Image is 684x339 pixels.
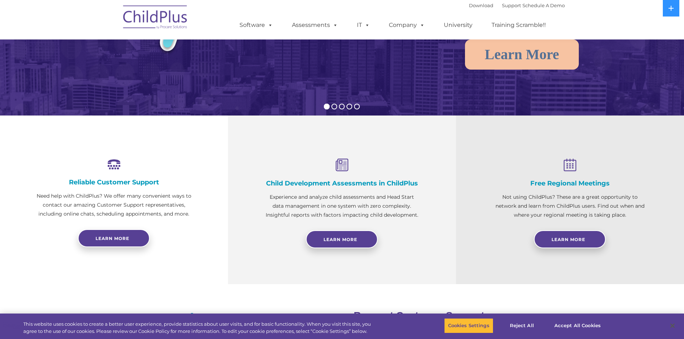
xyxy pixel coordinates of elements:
[100,47,122,53] span: Last name
[484,18,553,32] a: Training Scramble!!
[78,229,150,247] a: Learn more
[350,18,377,32] a: IT
[306,230,378,248] a: Learn More
[96,236,129,241] span: Learn more
[469,3,493,8] a: Download
[264,179,420,187] h4: Child Development Assessments in ChildPlus
[469,3,565,8] font: |
[36,178,192,186] h4: Reliable Customer Support
[522,3,565,8] a: Schedule A Demo
[264,193,420,220] p: Experience and analyze child assessments and Head Start data management in one system with zero c...
[550,318,605,333] button: Accept All Cookies
[437,18,480,32] a: University
[100,77,130,82] span: Phone number
[285,18,345,32] a: Assessments
[465,39,579,70] a: Learn More
[492,193,648,220] p: Not using ChildPlus? These are a great opportunity to network and learn from ChildPlus users. Fin...
[23,321,376,335] div: This website uses cookies to create a better user experience, provide statistics about user visit...
[665,318,680,334] button: Close
[552,237,585,242] span: Learn More
[492,179,648,187] h4: Free Regional Meetings
[534,230,606,248] a: Learn More
[120,0,191,36] img: ChildPlus by Procare Solutions
[36,192,192,218] p: Need help with ChildPlus? We offer many convenient ways to contact our amazing Customer Support r...
[444,318,493,333] button: Cookies Settings
[499,318,544,333] button: Reject All
[324,237,357,242] span: Learn More
[131,310,330,325] h3: The Latest News
[232,18,280,32] a: Software
[382,18,432,32] a: Company
[502,3,521,8] a: Support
